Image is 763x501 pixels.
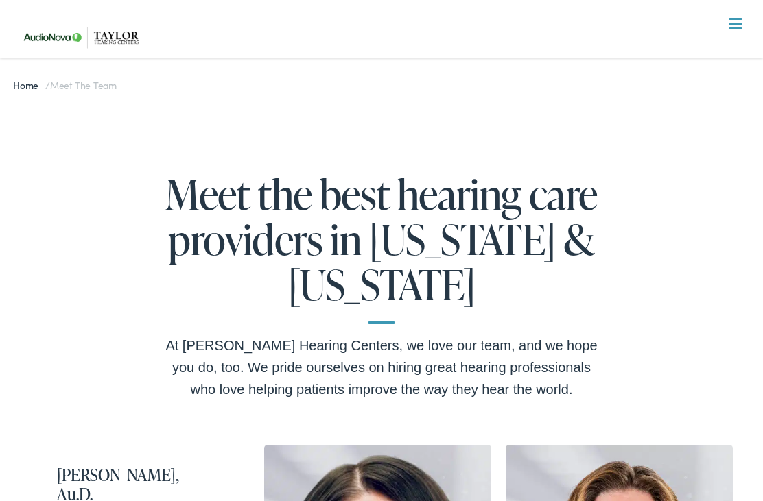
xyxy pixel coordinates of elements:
[13,78,117,92] span: /
[50,78,117,92] span: Meet the Team
[13,78,45,92] a: Home
[25,55,748,97] a: What We Offer
[162,171,601,324] h1: Meet the best hearing care providers in [US_STATE] & [US_STATE]
[162,334,601,400] div: At [PERSON_NAME] Hearing Centers, we love our team, and we hope you do, too. We pride ourselves o...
